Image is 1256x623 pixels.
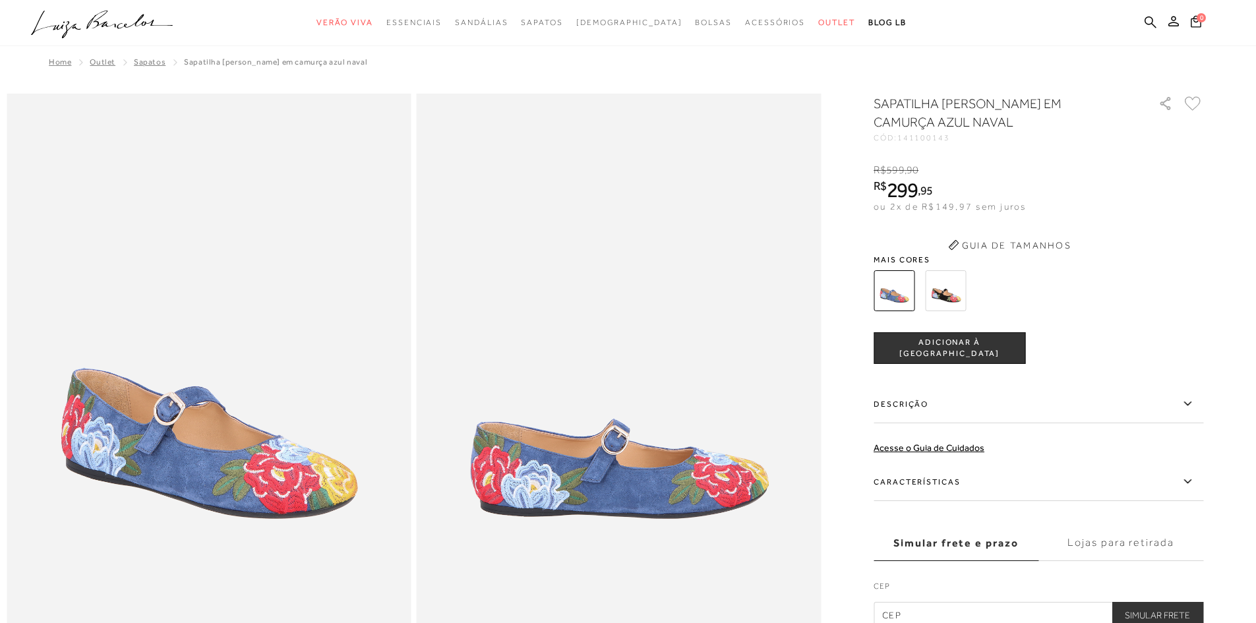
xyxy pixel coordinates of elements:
[874,580,1203,599] label: CEP
[874,256,1203,264] span: Mais cores
[925,270,966,311] img: SAPATILHA MARY JANE BORDADA EM CAMURÇA PRETA
[874,463,1203,501] label: Características
[874,525,1038,561] label: Simular frete e prazo
[1197,13,1206,22] span: 0
[918,185,933,196] i: ,
[887,178,918,202] span: 299
[874,201,1026,212] span: ou 2x de R$149,97 sem juros
[886,164,904,176] span: 599
[905,164,919,176] i: ,
[90,57,115,67] a: Outlet
[184,57,367,67] span: SAPATILHA [PERSON_NAME] EM CAMURÇA AZUL NAVAL
[943,235,1075,256] button: Guia de Tamanhos
[576,11,682,35] a: noSubCategoriesText
[316,18,373,27] span: Verão Viva
[874,337,1025,360] span: ADICIONAR À [GEOGRAPHIC_DATA]
[745,11,805,35] a: categoryNavScreenReaderText
[455,18,508,27] span: Sandálias
[1038,525,1203,561] label: Lojas para retirada
[874,94,1121,131] h1: SAPATILHA [PERSON_NAME] EM CAMURÇA AZUL NAVAL
[874,180,887,192] i: R$
[818,18,855,27] span: Outlet
[49,57,71,67] a: Home
[1187,15,1205,32] button: 0
[907,164,918,176] span: 90
[695,11,732,35] a: categoryNavScreenReaderText
[920,183,933,197] span: 95
[386,11,442,35] a: categoryNavScreenReaderText
[874,332,1025,364] button: ADICIONAR À [GEOGRAPHIC_DATA]
[576,18,682,27] span: [DEMOGRAPHIC_DATA]
[745,18,805,27] span: Acessórios
[386,18,442,27] span: Essenciais
[874,442,984,453] a: Acesse o Guia de Cuidados
[521,11,562,35] a: categoryNavScreenReaderText
[897,133,950,142] span: 141100143
[874,385,1203,423] label: Descrição
[874,164,886,176] i: R$
[818,11,855,35] a: categoryNavScreenReaderText
[521,18,562,27] span: Sapatos
[868,11,907,35] a: BLOG LB
[316,11,373,35] a: categoryNavScreenReaderText
[695,18,732,27] span: Bolsas
[455,11,508,35] a: categoryNavScreenReaderText
[134,57,165,67] a: Sapatos
[874,270,914,311] img: SAPATILHA MARY JANE BORDADA EM CAMURÇA AZUL NAVAL
[868,18,907,27] span: BLOG LB
[874,134,1137,142] div: CÓD:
